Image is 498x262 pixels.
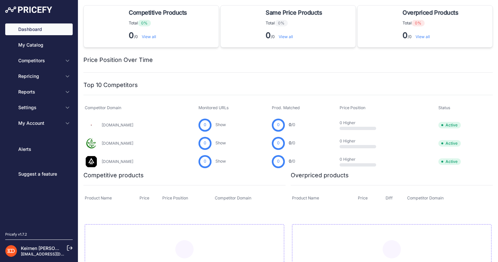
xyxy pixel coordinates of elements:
a: [DOMAIN_NAME] [102,123,133,127]
span: Product Name [292,196,319,200]
span: Competitor Domain [407,196,444,200]
span: Active [438,158,461,165]
p: /0 [129,30,190,41]
span: Price [139,196,149,200]
span: Product Name [85,196,112,200]
div: Pricefy v1.7.2 [5,232,27,237]
a: Dashboard [5,23,73,35]
a: Show [215,159,226,164]
p: Total [266,20,325,26]
a: View all [142,34,156,39]
h2: Competitive products [83,171,144,180]
span: 0% [138,20,151,26]
p: 0 Higher [340,157,381,162]
a: [EMAIL_ADDRESS][DOMAIN_NAME] [21,252,89,256]
span: Diff [386,196,393,200]
span: 0 [289,159,291,164]
span: 0 [277,122,280,128]
h2: Price Position Over Time [83,55,153,65]
a: 0/0 [289,159,295,164]
a: 0/0 [289,140,295,145]
span: Settings [18,104,61,111]
strong: 0 [403,31,408,40]
span: Overpriced Products [403,8,458,17]
span: 0 [277,140,280,146]
p: Total [129,20,190,26]
span: Same Price Products [266,8,322,17]
span: Price Position [340,105,365,110]
span: 0 [204,158,206,165]
a: View all [416,34,430,39]
span: 0% [412,20,425,26]
a: Alerts [5,143,73,155]
button: Competitors [5,55,73,66]
h2: Overpriced products [291,171,349,180]
p: 0 Higher [340,138,381,144]
p: Total [403,20,461,26]
span: Competitor Domain [85,105,121,110]
span: Repricing [18,73,61,80]
span: 0% [275,20,288,26]
p: /0 [266,30,325,41]
a: Show [215,122,226,127]
a: [DOMAIN_NAME] [102,159,133,164]
a: View all [279,34,293,39]
span: 0 [204,140,206,146]
span: Prod. Matched [272,105,300,110]
a: 0/0 [289,122,295,127]
a: Show [215,140,226,145]
span: Price Position [162,196,188,200]
button: Reports [5,86,73,98]
span: 0 [277,158,280,165]
span: Active [438,122,461,128]
span: Competitor Domain [215,196,251,200]
a: Keirnen [PERSON_NAME] [21,245,76,251]
p: 0 Higher [340,120,381,125]
span: Competitive Products [129,8,187,17]
span: My Account [18,120,61,126]
span: Active [438,140,461,147]
span: 0 [289,140,291,145]
span: 0 [204,122,206,128]
span: Status [438,105,450,110]
span: Monitored URLs [198,105,229,110]
strong: 0 [266,31,271,40]
nav: Sidebar [5,23,73,224]
strong: 0 [129,31,134,40]
img: Pricefy Logo [5,7,52,13]
button: Repricing [5,70,73,82]
p: /0 [403,30,461,41]
span: Price [358,196,368,200]
a: Suggest a feature [5,168,73,180]
span: 0 [289,122,291,127]
a: My Catalog [5,39,73,51]
button: Settings [5,102,73,113]
button: My Account [5,117,73,129]
span: Reports [18,89,61,95]
span: Competitors [18,57,61,64]
a: [DOMAIN_NAME] [102,141,133,146]
h2: Top 10 Competitors [83,80,138,90]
